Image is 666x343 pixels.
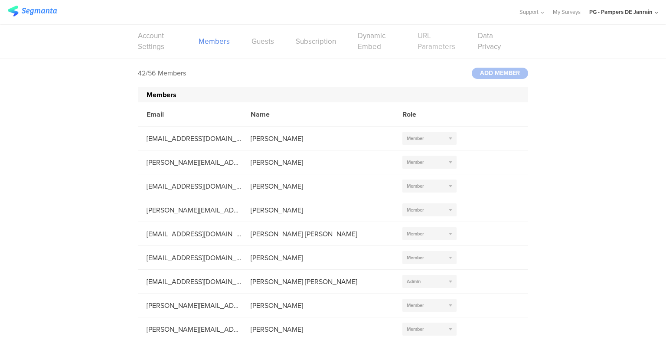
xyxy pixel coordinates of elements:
div: [PERSON_NAME] [242,157,394,167]
div: [EMAIL_ADDRESS][DOMAIN_NAME] [138,277,242,287]
div: [PERSON_NAME] [242,205,394,215]
div: [PERSON_NAME][EMAIL_ADDRESS][DOMAIN_NAME] [138,301,242,310]
div: [EMAIL_ADDRESS][DOMAIN_NAME] [138,134,242,144]
a: Account Settings [138,30,177,52]
div: Email [138,109,242,119]
span: Member [407,159,424,166]
a: Data Privacy [478,30,506,52]
span: Member [407,326,424,333]
div: Name [242,109,394,119]
div: [PERSON_NAME][EMAIL_ADDRESS][DOMAIN_NAME] [138,157,242,167]
span: Member [407,254,424,261]
div: [PERSON_NAME] [242,301,394,310]
div: [PERSON_NAME][EMAIL_ADDRESS][DOMAIN_NAME] [138,324,242,334]
span: Member [407,206,424,213]
span: Member [407,302,424,309]
div: [EMAIL_ADDRESS][DOMAIN_NAME] [138,181,242,191]
div: [PERSON_NAME] [242,253,394,263]
div: [PERSON_NAME] [242,181,394,191]
span: Admin [407,278,421,285]
div: [PERSON_NAME] [PERSON_NAME] [242,229,394,239]
div: [EMAIL_ADDRESS][DOMAIN_NAME] [138,253,242,263]
div: PG - Pampers DE Janrain [589,8,653,16]
span: Member [407,135,424,142]
a: Subscription [296,36,336,47]
div: Role [394,109,472,119]
a: Dynamic Embed [358,30,396,52]
a: URL Parameters [418,30,456,52]
span: Member [407,183,424,189]
span: Member [407,230,424,237]
div: [PERSON_NAME] [242,134,394,144]
div: [PERSON_NAME] [PERSON_NAME] [242,277,394,287]
div: Members [138,87,528,102]
div: [PERSON_NAME][EMAIL_ADDRESS][DOMAIN_NAME] [138,205,242,215]
a: Guests [251,36,274,47]
div: 42/56 Members [138,68,186,78]
span: Support [519,8,539,16]
img: segmanta logo [8,6,57,16]
div: [EMAIL_ADDRESS][DOMAIN_NAME] [138,229,242,239]
div: [PERSON_NAME] [242,324,394,334]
